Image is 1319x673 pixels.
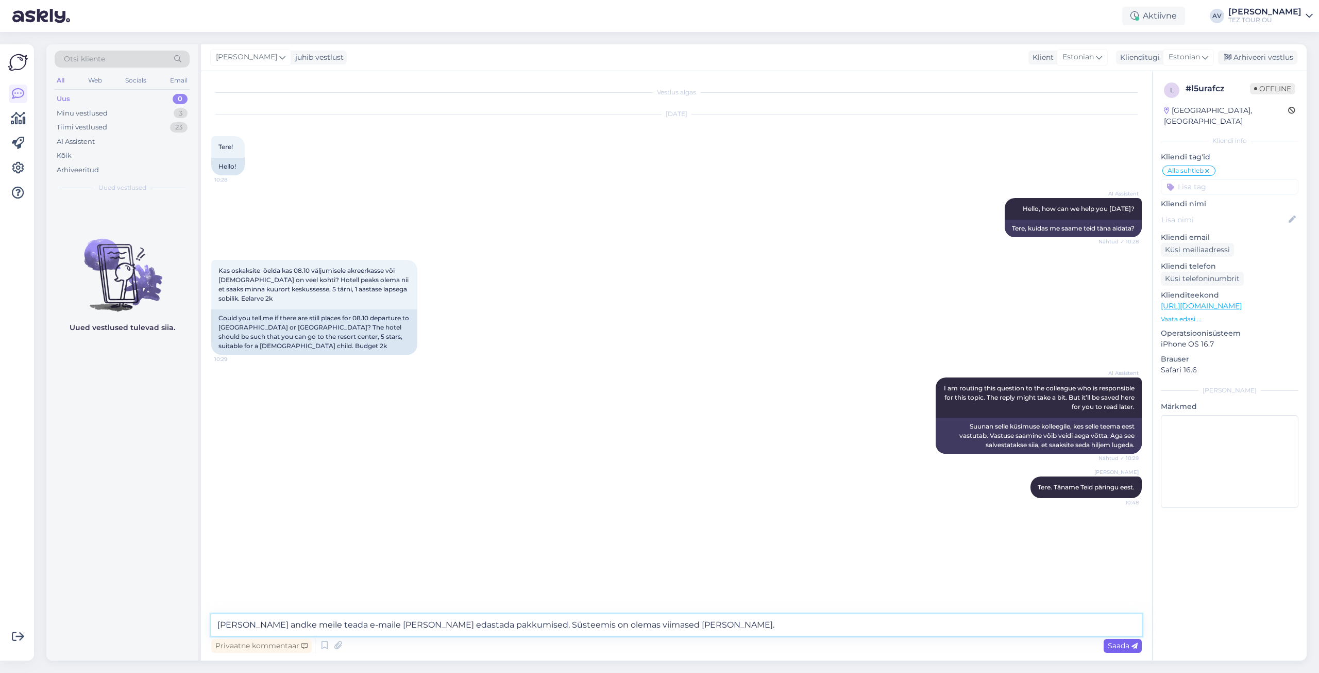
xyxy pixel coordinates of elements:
[211,109,1142,119] div: [DATE]
[57,108,108,119] div: Minu vestlused
[1161,243,1234,257] div: Küsi meiliaadressi
[1161,401,1298,412] p: Märkmed
[1161,290,1298,301] p: Klienditeekond
[936,418,1142,454] div: Suunan selle küsimuse kolleegile, kes selle teema eest vastutab. Vastuse saamine võib veidi aega ...
[1161,152,1298,162] p: Kliendi tag'id
[1161,354,1298,365] p: Brauser
[211,88,1142,97] div: Vestlus algas
[1250,83,1295,94] span: Offline
[1161,301,1242,310] a: [URL][DOMAIN_NAME]
[1161,232,1298,243] p: Kliendi email
[1161,261,1298,272] p: Kliendi telefon
[1170,86,1174,94] span: l
[1228,16,1301,24] div: TEZ TOUR OÜ
[55,74,66,87] div: All
[1186,83,1250,95] div: # l5urafcz
[1218,51,1297,64] div: Arhiveeri vestlus
[1228,8,1301,16] div: [PERSON_NAME]
[57,137,95,147] div: AI Assistent
[1005,220,1142,237] div: Tere, kuidas me saame teid täna aidata?
[1161,365,1298,375] p: Safari 16.6
[1161,179,1298,194] input: Lisa tag
[1038,483,1135,491] span: Tere. Täname Teid päringu eest.
[46,220,198,313] img: No chats
[1100,499,1139,506] span: 10:48
[1161,386,1298,395] div: [PERSON_NAME]
[1094,468,1139,476] span: [PERSON_NAME]
[216,52,277,63] span: [PERSON_NAME]
[1098,238,1139,245] span: Nähtud ✓ 10:28
[64,54,105,64] span: Otsi kliente
[8,53,28,72] img: Askly Logo
[57,165,99,175] div: Arhiveeritud
[57,151,72,161] div: Kõik
[211,614,1142,636] textarea: [PERSON_NAME] andke meile teada e-maile [PERSON_NAME] edastada pakkumised. Süsteemis on olemas vi...
[211,309,417,355] div: Could you tell me if there are still places for 08.10 departure to [GEOGRAPHIC_DATA] or [GEOGRAPH...
[218,267,410,302] span: Kas oskaksite öelda kas 08.10 väljumisele akreerkasse või [DEMOGRAPHIC_DATA] on veel kohti? Hotel...
[1108,641,1138,650] span: Saada
[214,176,253,184] span: 10:28
[1169,52,1200,63] span: Estonian
[1161,328,1298,339] p: Operatsioonisüsteem
[174,108,188,119] div: 3
[1164,105,1288,127] div: [GEOGRAPHIC_DATA], [GEOGRAPHIC_DATA]
[170,122,188,133] div: 23
[1023,205,1135,212] span: Hello, how can we help you [DATE]?
[1228,8,1313,24] a: [PERSON_NAME]TEZ TOUR OÜ
[1168,168,1204,174] span: Alla suhtleb
[173,94,188,104] div: 0
[1122,7,1185,25] div: Aktiivne
[211,639,312,653] div: Privaatne kommentaar
[70,322,175,333] p: Uued vestlused tulevad siia.
[123,74,148,87] div: Socials
[57,122,107,133] div: Tiimi vestlused
[214,355,253,363] span: 10:29
[944,384,1136,411] span: I am routing this question to the colleague who is responsible for this topic. The reply might ta...
[218,143,233,151] span: Tere!
[86,74,104,87] div: Web
[1098,454,1139,462] span: Nähtud ✓ 10:29
[1062,52,1094,63] span: Estonian
[1100,190,1139,198] span: AI Assistent
[1161,339,1298,350] p: iPhone OS 16.7
[1116,52,1160,63] div: Klienditugi
[1161,199,1298,209] p: Kliendi nimi
[1161,214,1287,225] input: Lisa nimi
[1210,9,1224,23] div: AV
[1028,52,1054,63] div: Klient
[1100,369,1139,377] span: AI Assistent
[1161,136,1298,145] div: Kliendi info
[211,158,245,175] div: Hello!
[1161,315,1298,324] p: Vaata edasi ...
[168,74,190,87] div: Email
[1161,272,1244,286] div: Küsi telefoninumbrit
[291,52,344,63] div: juhib vestlust
[57,94,70,104] div: Uus
[98,183,146,192] span: Uued vestlused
